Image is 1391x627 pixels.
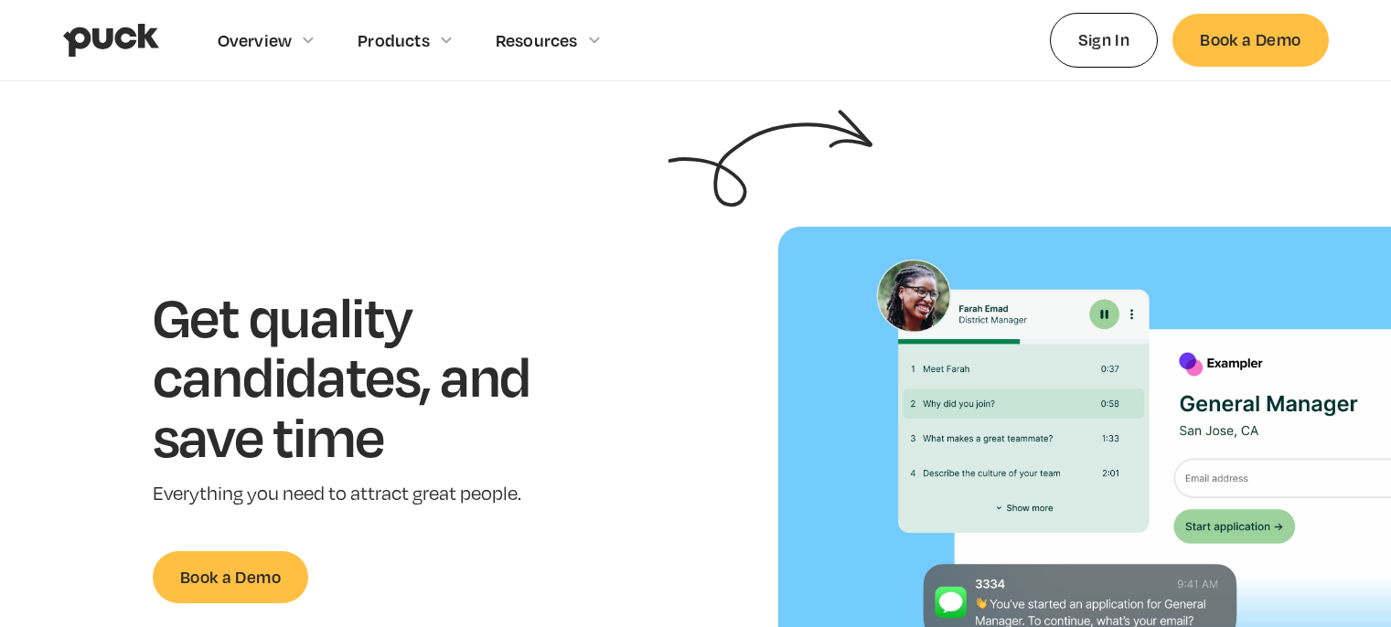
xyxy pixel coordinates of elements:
a: Book a Demo [153,551,308,603]
h1: Get quality candidates, and save time [153,286,587,466]
a: Sign In [1050,13,1159,67]
div: Resources [496,30,578,50]
div: Products [358,30,430,50]
a: Book a Demo [1172,14,1328,66]
p: Everything you need to attract great people. [153,481,587,507]
div: Overview [218,30,293,50]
